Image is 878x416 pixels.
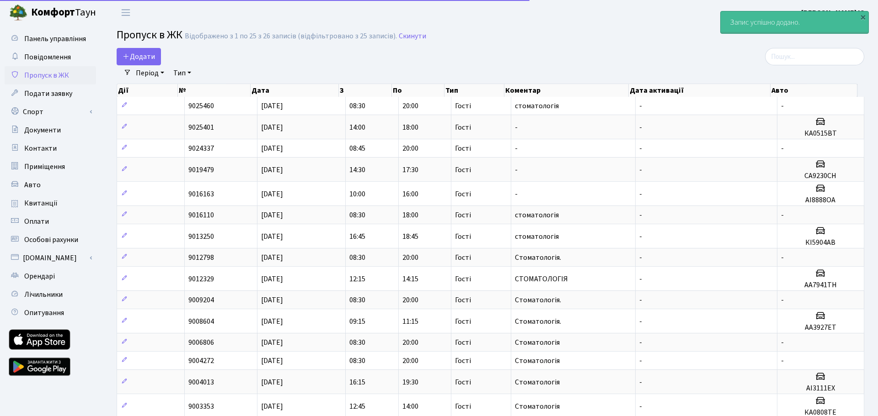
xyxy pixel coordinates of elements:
[515,143,518,153] span: -
[117,48,161,65] a: Додати
[349,337,365,348] span: 08:30
[261,377,283,387] span: [DATE]
[5,66,96,84] a: Пропуск в ЖК
[781,143,784,153] span: -
[781,384,860,393] h5: АІ3111ЕХ
[639,274,642,284] span: -
[639,232,642,242] span: -
[349,165,365,175] span: 14:30
[9,4,27,22] img: logo.png
[5,212,96,231] a: Оплати
[781,337,784,348] span: -
[170,65,195,81] a: Тип
[5,176,96,194] a: Авто
[504,84,629,97] th: Коментар
[781,172,860,180] h5: СА9230СН
[639,101,642,111] span: -
[24,52,71,62] span: Повідомлення
[399,32,426,41] a: Скинути
[261,101,283,111] span: [DATE]
[402,377,418,387] span: 19:30
[455,124,471,131] span: Гості
[639,377,642,387] span: -
[402,337,418,348] span: 20:00
[24,34,86,44] span: Панель управління
[639,295,642,305] span: -
[402,143,418,153] span: 20:00
[188,337,214,348] span: 9006806
[515,316,561,326] span: Стоматологія.
[349,295,365,305] span: 08:30
[515,122,518,132] span: -
[188,274,214,284] span: 9012329
[781,238,860,247] h5: КІ5904АВ
[515,295,561,305] span: Стоматологія.
[402,274,418,284] span: 14:15
[24,235,78,245] span: Особові рахунки
[402,165,418,175] span: 17:30
[515,377,560,387] span: Стоматологія
[781,210,784,220] span: -
[639,210,642,220] span: -
[5,30,96,48] a: Панель управління
[188,143,214,153] span: 9024337
[261,401,283,411] span: [DATE]
[185,32,397,41] div: Відображено з 1 по 25 з 26 записів (відфільтровано з 25 записів).
[261,316,283,326] span: [DATE]
[402,253,418,263] span: 20:00
[5,84,96,103] a: Подати заявку
[251,84,339,97] th: Дата
[721,11,868,33] div: Запис успішно додано.
[188,122,214,132] span: 9025401
[639,143,642,153] span: -
[455,190,471,198] span: Гості
[5,194,96,212] a: Квитанції
[515,356,560,366] span: Стоматологія
[858,12,867,21] div: ×
[261,122,283,132] span: [DATE]
[455,145,471,152] span: Гості
[455,254,471,261] span: Гості
[5,121,96,139] a: Документи
[5,103,96,121] a: Спорт
[402,122,418,132] span: 18:00
[402,316,418,326] span: 11:15
[188,189,214,199] span: 9016163
[5,48,96,66] a: Повідомлення
[188,401,214,411] span: 9003353
[639,401,642,411] span: -
[639,122,642,132] span: -
[24,125,61,135] span: Документи
[639,356,642,366] span: -
[455,233,471,240] span: Гості
[781,129,860,138] h5: КА0515ВТ
[188,101,214,111] span: 9025460
[188,356,214,366] span: 9004272
[444,84,504,97] th: Тип
[781,253,784,263] span: -
[261,356,283,366] span: [DATE]
[629,84,770,97] th: Дата активації
[455,102,471,110] span: Гості
[24,89,72,99] span: Подати заявку
[349,274,365,284] span: 12:15
[455,339,471,346] span: Гості
[781,295,784,305] span: -
[639,316,642,326] span: -
[5,249,96,267] a: [DOMAIN_NAME]
[455,379,471,386] span: Гості
[24,143,57,153] span: Контакти
[188,295,214,305] span: 9009204
[639,189,642,199] span: -
[455,275,471,283] span: Гості
[5,304,96,322] a: Опитування
[24,70,69,80] span: Пропуск в ЖК
[515,274,568,284] span: СТОМАТОЛОГІЯ
[455,318,471,325] span: Гості
[349,401,365,411] span: 12:45
[261,232,283,242] span: [DATE]
[781,281,860,290] h5: АА7941ТН
[188,253,214,263] span: 9012798
[5,285,96,304] a: Лічильники
[402,401,418,411] span: 14:00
